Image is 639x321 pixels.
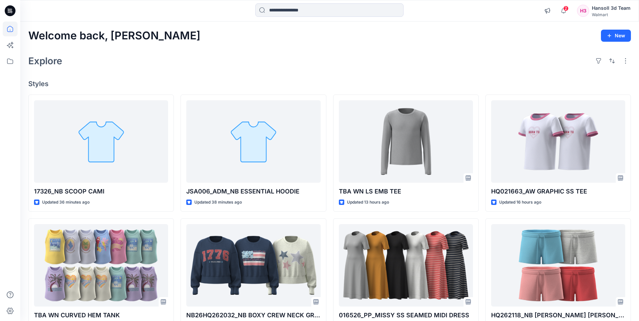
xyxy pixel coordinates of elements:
a: 17326_NB SCOOP CAMI [34,100,168,183]
div: H3 [577,5,589,17]
a: NB26HQ262032_NB BOXY CREW NECK GRAPHIC SWEATSHIRT [186,224,320,307]
p: Updated 36 minutes ago [42,199,90,206]
p: JSA006_ADM_NB ESSENTIAL HOODIE [186,187,320,196]
a: HQ021663_AW GRAPHIC SS TEE [491,100,625,183]
p: HQ021663_AW GRAPHIC SS TEE [491,187,625,196]
p: 016526_PP_MISSY SS SEAMED MIDI DRESS [339,311,473,320]
span: 2 [563,6,569,11]
a: HQ262118_NB TERRY RIBBED WB SHORT [491,224,625,307]
p: 17326_NB SCOOP CAMI [34,187,168,196]
p: Updated 13 hours ago [347,199,389,206]
a: JSA006_ADM_NB ESSENTIAL HOODIE [186,100,320,183]
p: TBA WN CURVED HEM TANK [34,311,168,320]
a: TBA WN LS EMB TEE [339,100,473,183]
a: TBA WN CURVED HEM TANK [34,224,168,307]
h2: Explore [28,56,62,66]
p: Updated 38 minutes ago [194,199,242,206]
div: Walmart [592,12,631,17]
a: 016526_PP_MISSY SS SEAMED MIDI DRESS [339,224,473,307]
div: Hansoll 3d Team [592,4,631,12]
p: Updated 16 hours ago [499,199,541,206]
h4: Styles [28,80,631,88]
p: HQ262118_NB [PERSON_NAME] [PERSON_NAME] [491,311,625,320]
button: New [601,30,631,42]
p: TBA WN LS EMB TEE [339,187,473,196]
h2: Welcome back, [PERSON_NAME] [28,30,200,42]
p: NB26HQ262032_NB BOXY CREW NECK GRAPHIC SWEATSHIRT [186,311,320,320]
